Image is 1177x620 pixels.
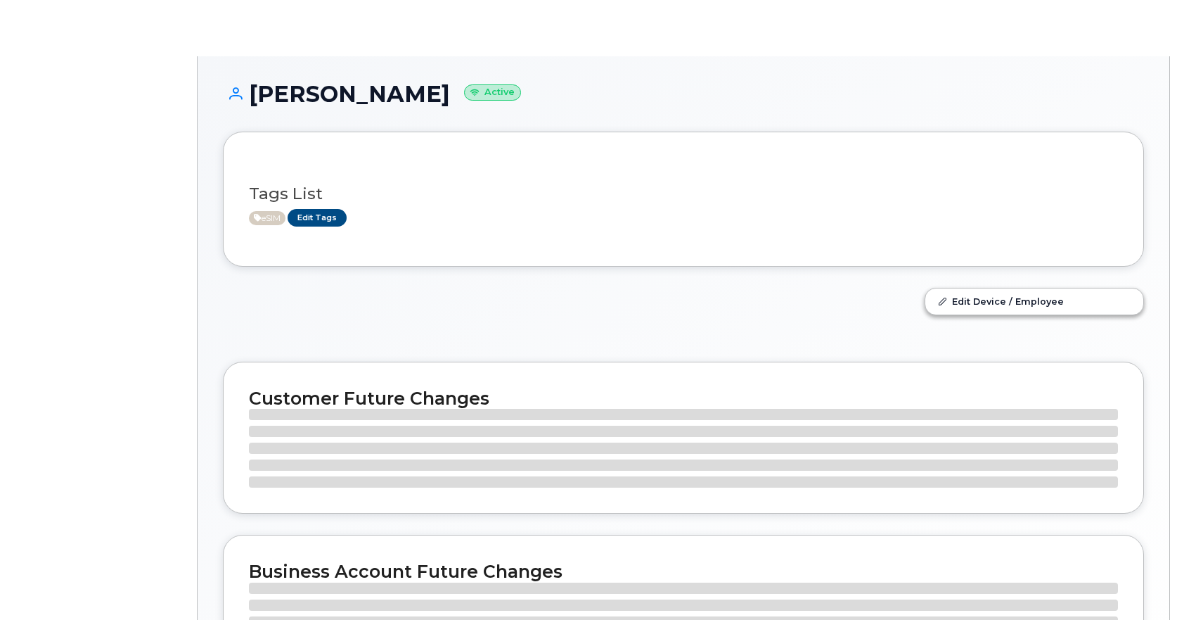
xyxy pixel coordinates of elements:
h2: Customer Future Changes [249,388,1118,409]
a: Edit Tags [288,209,347,227]
h3: Tags List [249,185,1118,203]
h2: Business Account Future Changes [249,561,1118,582]
h1: [PERSON_NAME] [223,82,1144,106]
span: Active [249,211,285,225]
small: Active [464,84,521,101]
a: Edit Device / Employee [925,289,1143,314]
